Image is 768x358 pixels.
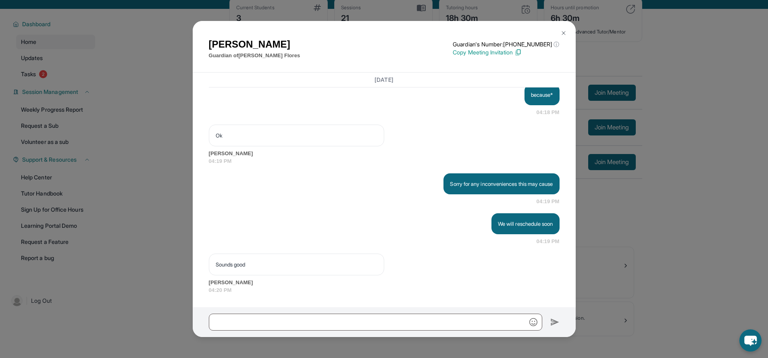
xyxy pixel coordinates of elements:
h1: [PERSON_NAME] [209,37,300,52]
span: ⓘ [554,40,559,48]
p: Sorry for any inconveniences this may cause [450,180,553,188]
span: 04:18 PM [537,108,560,117]
img: Close Icon [560,30,567,36]
span: 04:20 PM [209,286,560,294]
p: We will reschedule soon [498,220,553,228]
h3: [DATE] [209,76,560,84]
button: chat-button [739,329,762,352]
span: [PERSON_NAME] [209,279,560,287]
p: because* [531,91,553,99]
p: Ok [216,131,377,139]
span: 04:19 PM [209,157,560,165]
p: Sounds good [216,260,377,268]
span: 04:19 PM [537,198,560,206]
p: Guardian of [PERSON_NAME] Flores [209,52,300,60]
span: [PERSON_NAME] [209,150,560,158]
img: Emoji [529,318,537,326]
p: Guardian's Number: [PHONE_NUMBER] [453,40,559,48]
p: Copy Meeting Invitation [453,48,559,56]
img: Copy Icon [514,49,522,56]
img: Send icon [550,317,560,327]
span: 04:19 PM [537,237,560,246]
